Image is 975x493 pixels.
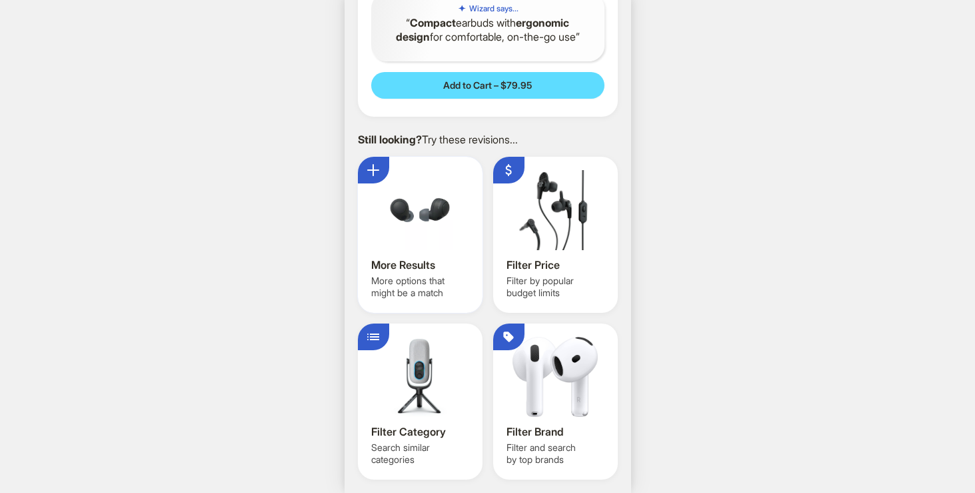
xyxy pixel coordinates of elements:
div: Search similar categories [371,442,472,466]
div: Try these revisions... [358,133,618,147]
span: Add to Cart – $79.95 [443,79,532,91]
div: More ResultsMore ResultsMore options that might be a match [358,157,483,313]
strong: Still looking? [358,133,422,146]
h5: Wizard says... [469,3,518,14]
div: Filter Category [371,425,472,439]
q: earbuds with for comfortable, on-the-go use [382,16,594,44]
div: Filter Price [506,258,607,272]
button: Add to Cart – $79.95 [371,72,604,99]
div: Filter CategoryFilter CategorySearch similar categories [358,324,483,480]
div: Filter and search by top brands [506,442,607,466]
div: Filter PriceFilter PriceFilter by popular budget limits [493,157,618,313]
div: More options that might be a match [371,275,472,299]
div: Filter BrandFilter BrandFilter and search by top brands [493,324,618,480]
b: Compact [410,16,456,29]
div: Filter by popular budget limits [506,275,607,299]
div: More Results [371,258,472,272]
b: ergonomic design [396,16,570,43]
div: Filter Brand [506,425,607,439]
